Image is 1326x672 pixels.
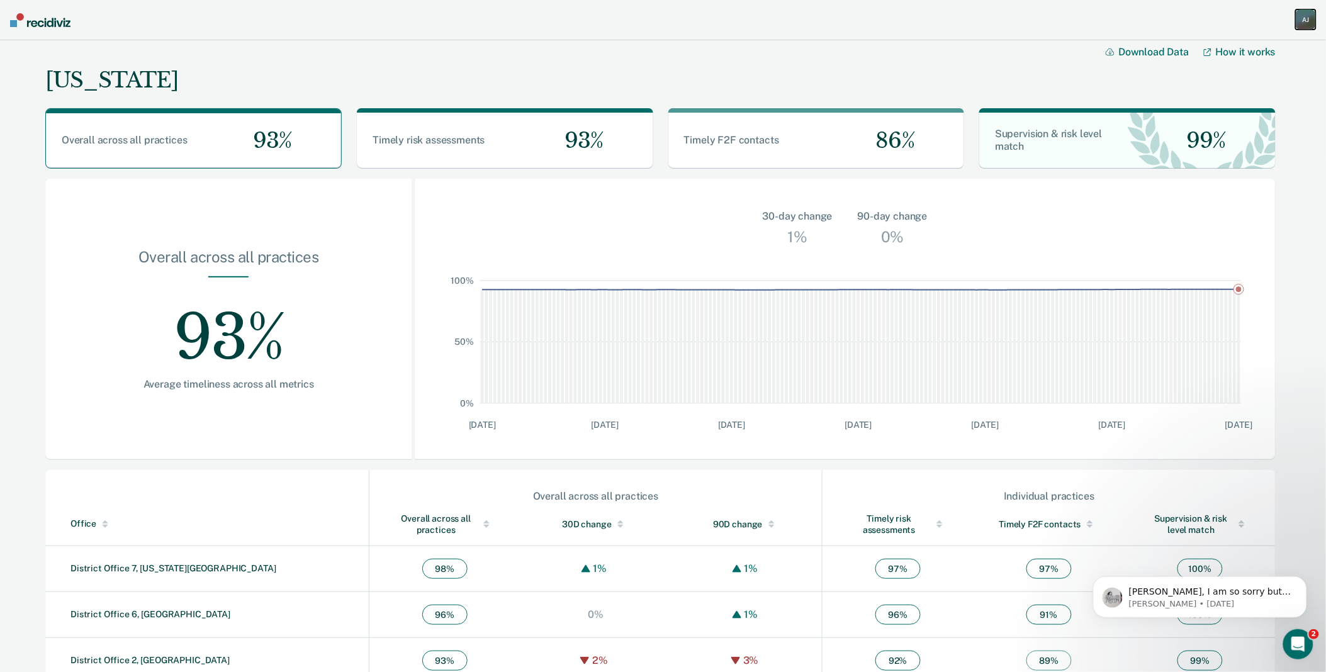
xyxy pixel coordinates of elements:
[740,654,762,666] div: 3%
[875,605,921,625] span: 96 %
[585,608,607,620] div: 0%
[70,609,230,619] a: District Office 6, [GEOGRAPHIC_DATA]
[999,518,1099,530] div: Timely F2F contacts
[1026,559,1072,579] span: 97 %
[741,563,761,574] div: 1%
[369,503,520,546] th: Toggle SortBy
[848,513,948,535] div: Timely risk assessments
[875,559,921,579] span: 97 %
[845,420,872,430] text: [DATE]
[671,503,823,546] th: Toggle SortBy
[866,128,915,154] span: 86%
[468,420,495,430] text: [DATE]
[62,134,188,146] span: Overall across all practices
[520,503,671,546] th: Toggle SortBy
[70,518,364,529] div: Office
[823,490,1275,502] div: Individual practices
[10,13,70,27] img: Recidiviz
[1309,629,1319,639] span: 2
[395,513,495,535] div: Overall across all practices
[422,651,468,671] span: 93 %
[1098,420,1125,430] text: [DATE]
[1074,550,1326,638] iframe: Intercom notifications message
[823,503,974,546] th: Toggle SortBy
[1225,420,1252,430] text: [DATE]
[1204,46,1276,58] a: How it works
[422,559,468,579] span: 98 %
[589,654,611,666] div: 2%
[422,605,468,625] span: 96 %
[86,378,372,390] div: Average timeliness across all metrics
[1106,46,1204,58] button: Download Data
[972,420,999,430] text: [DATE]
[741,608,761,620] div: 1%
[1150,513,1250,535] div: Supervision & risk level match
[45,503,369,546] th: Toggle SortBy
[70,563,276,573] a: District Office 7, [US_STATE][GEOGRAPHIC_DATA]
[974,503,1125,546] th: Toggle SortBy
[785,224,811,249] div: 1%
[1283,629,1313,659] iframe: Intercom live chat
[373,134,485,146] span: Timely risk assessments
[1296,9,1316,30] button: AJ
[70,655,230,665] a: District Office 2, [GEOGRAPHIC_DATA]
[858,209,928,224] div: 90-day change
[1296,9,1316,30] div: A J
[878,224,907,249] div: 0%
[591,420,618,430] text: [DATE]
[243,128,292,154] span: 93%
[45,67,178,93] div: [US_STATE]
[763,209,833,224] div: 30-day change
[995,128,1102,152] span: Supervision & risk level match
[86,277,372,378] div: 93%
[554,128,604,154] span: 93%
[684,134,779,146] span: Timely F2F contacts
[718,420,745,430] text: [DATE]
[875,651,921,671] span: 92 %
[1177,651,1223,671] span: 99 %
[86,248,372,276] div: Overall across all practices
[370,490,821,502] div: Overall across all practices
[1026,605,1072,625] span: 91 %
[697,518,797,530] div: 90D change
[546,518,646,530] div: 30D change
[1125,503,1276,546] th: Toggle SortBy
[590,563,610,574] div: 1%
[1026,651,1072,671] span: 89 %
[1177,128,1227,154] span: 99%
